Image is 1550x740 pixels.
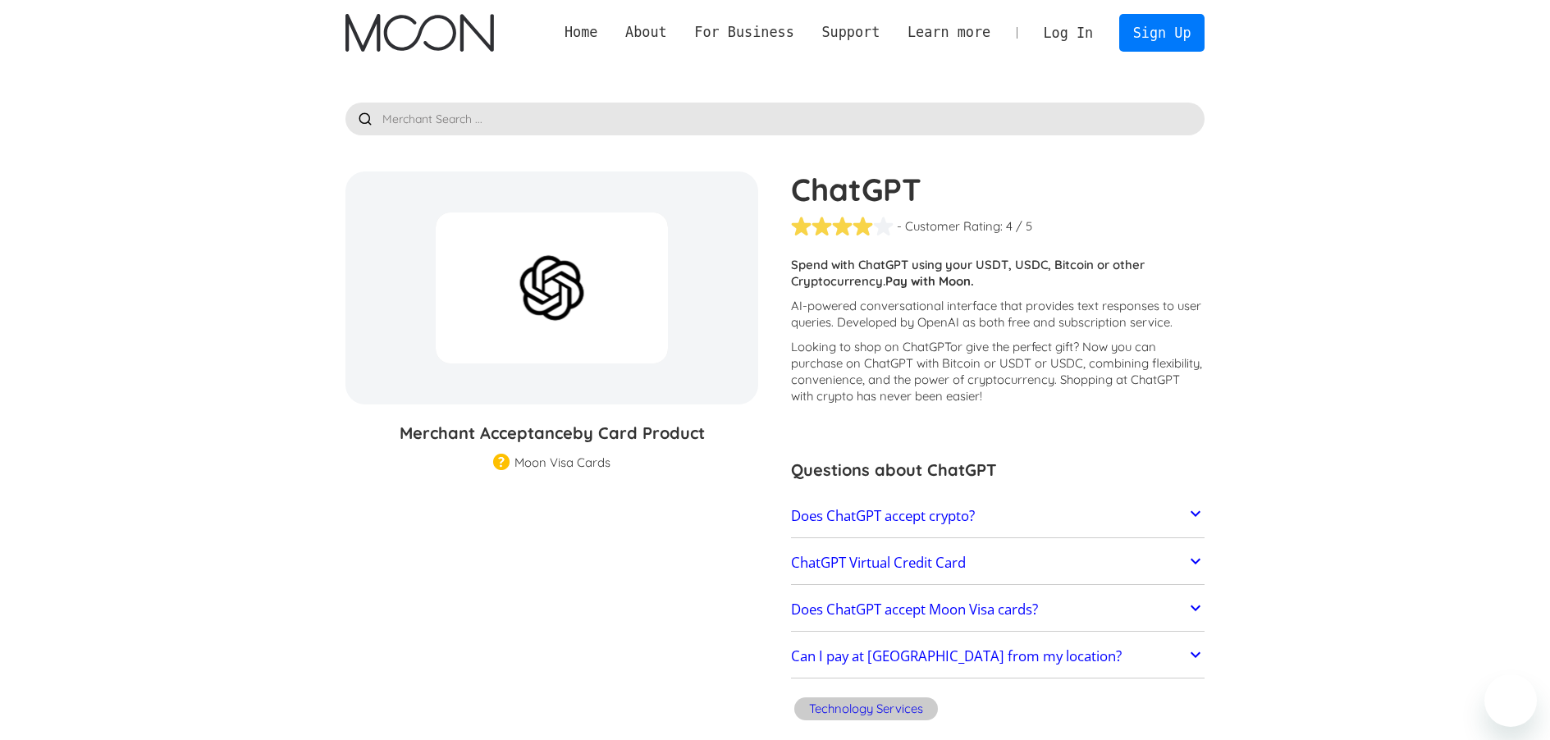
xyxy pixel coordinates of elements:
[573,423,705,443] span: by Card Product
[791,555,966,571] h2: ChatGPT Virtual Credit Card
[514,455,610,471] div: Moon Visa Cards
[1030,15,1107,51] a: Log In
[791,601,1038,618] h2: Does ChatGPT accept Moon Visa cards?
[791,695,941,727] a: Technology Services
[894,22,1004,43] div: Learn more
[1016,218,1032,235] div: / 5
[345,14,494,52] img: Moon Logo
[611,22,680,43] div: About
[885,273,974,289] strong: Pay with Moon.
[625,22,667,43] div: About
[1006,218,1013,235] div: 4
[791,499,1205,533] a: Does ChatGPT accept crypto?
[791,171,1205,208] h1: ChatGPT
[791,298,1205,331] p: AI-powered conversational interface that provides text responses to user queries. Developed by Op...
[897,218,1003,235] div: - Customer Rating:
[345,421,759,445] h3: Merchant Acceptance
[791,592,1205,627] a: Does ChatGPT accept Moon Visa cards?
[694,22,793,43] div: For Business
[950,339,1073,354] span: or give the perfect gift
[821,22,880,43] div: Support
[791,257,1205,290] p: Spend with ChatGPT using your USDT, USDC, Bitcoin or other Cryptocurrency.
[791,648,1122,665] h2: Can I pay at [GEOGRAPHIC_DATA] from my location?
[1119,14,1205,51] a: Sign Up
[791,508,975,524] h2: Does ChatGPT accept crypto?
[345,14,494,52] a: home
[791,640,1205,674] a: Can I pay at [GEOGRAPHIC_DATA] from my location?
[551,22,611,43] a: Home
[809,701,923,717] div: Technology Services
[1484,674,1537,727] iframe: Button to launch messaging window
[908,22,990,43] div: Learn more
[791,458,1205,482] h3: Questions about ChatGPT
[681,22,808,43] div: For Business
[791,546,1205,580] a: ChatGPT Virtual Credit Card
[791,339,1205,404] p: Looking to shop on ChatGPT ? Now you can purchase on ChatGPT with Bitcoin or USDT or USDC, combin...
[808,22,894,43] div: Support
[345,103,1205,135] input: Merchant Search ...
